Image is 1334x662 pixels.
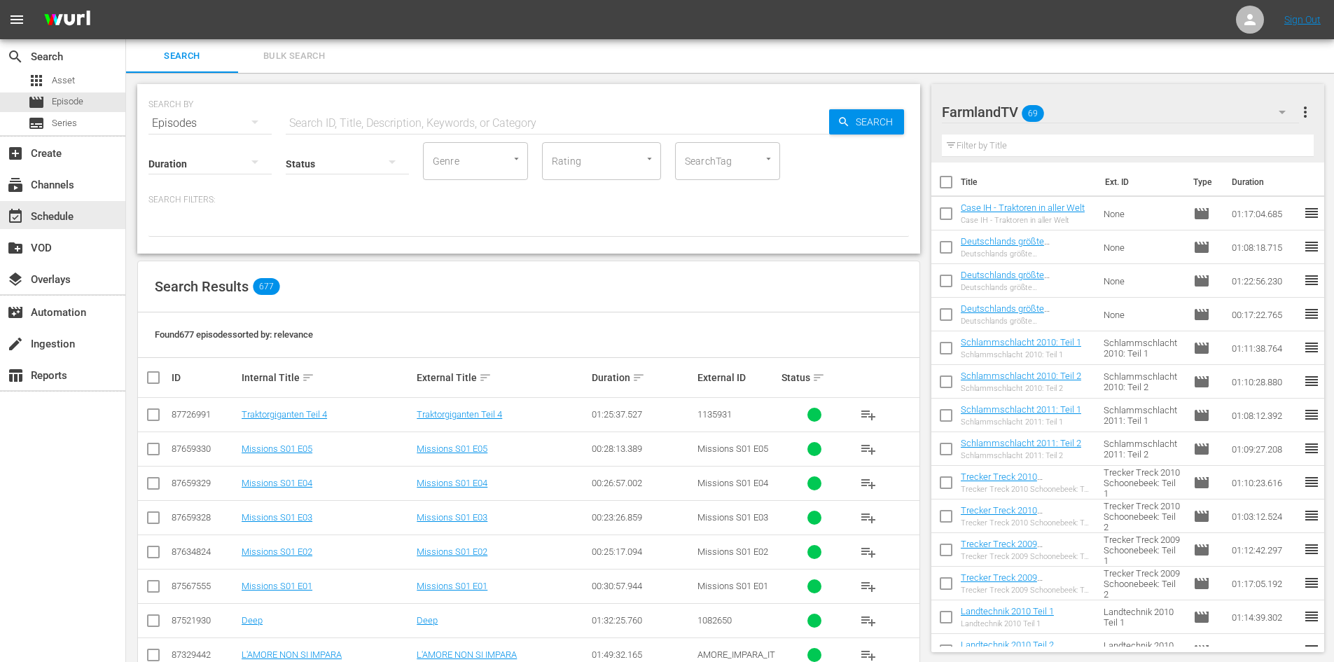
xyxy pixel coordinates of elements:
span: Overlays [7,271,24,288]
div: Trecker Treck 2009 Schoonebeek: Teil 2 [961,586,1093,595]
a: L'AMORE NON SI IMPARA [242,649,342,660]
span: reorder [1303,305,1320,322]
div: ID [172,372,237,383]
button: more_vert [1297,95,1314,129]
a: Landtechnik 2010 Teil 1 [961,606,1054,616]
div: Schlammschlacht 2010: Teil 2 [961,384,1081,393]
span: more_vert [1297,104,1314,120]
td: 01:08:18.715 [1226,230,1303,264]
td: 01:11:38.764 [1226,331,1303,365]
div: 87521930 [172,615,237,626]
a: Missions S01 E03 [242,512,312,523]
span: playlist_add [860,509,877,526]
div: Episodes [148,104,272,143]
span: Missions S01 E03 [697,512,768,523]
span: Episode [52,95,83,109]
span: Series [52,116,77,130]
span: Episode [1193,508,1210,525]
td: 01:10:23.616 [1226,466,1303,499]
div: 00:28:13.389 [592,443,693,454]
span: sort [812,371,825,384]
span: Channels [7,177,24,193]
span: reorder [1303,406,1320,423]
td: Schlammschlacht 2011: Teil 1 [1098,399,1188,432]
td: Schlammschlacht 2010: Teil 1 [1098,331,1188,365]
span: playlist_add [860,406,877,423]
button: playlist_add [852,467,885,500]
span: Automation [7,304,24,321]
td: Trecker Treck 2009 Schoonebeek: Teil 2 [1098,567,1188,600]
div: 01:32:25.760 [592,615,693,626]
span: Asset [28,72,45,89]
span: playlist_add [860,612,877,629]
td: 01:08:12.392 [1226,399,1303,432]
a: Schlammschlacht 2011: Teil 2 [961,438,1081,448]
span: reorder [1303,507,1320,524]
button: playlist_add [852,432,885,466]
td: 01:03:12.524 [1226,499,1303,533]
td: 01:17:04.685 [1226,197,1303,230]
span: Episode [1193,441,1210,457]
a: Trecker Treck 2009 Schoonebeek: Teil 2 [961,572,1043,593]
span: sort [632,371,645,384]
a: Deutschlands größte Lohnunternehmer 3 - Büttner: Agrobusiness mit Köpfchen [961,303,1076,335]
div: 01:49:32.165 [592,649,693,660]
a: Schlammschlacht 2010: Teil 1 [961,337,1081,347]
div: 01:25:37.527 [592,409,693,420]
span: playlist_add [860,441,877,457]
p: Search Filters: [148,194,909,206]
div: 00:26:57.002 [592,478,693,488]
a: Deutschlands größte Lohnunternehmer 2 - Stotz: Erfolg durch Tradition und Innovation [961,270,1092,301]
button: Open [643,152,656,165]
img: ans4CAIJ8jUAAAAAAAAAAAAAAAAAAAAAAAAgQb4GAAAAAAAAAAAAAAAAAAAAAAAAJMjXAAAAAAAAAAAAAAAAAAAAAAAAgAT5G... [34,4,101,36]
span: Episode [1193,407,1210,424]
span: AMORE_IMPARA_IT [697,649,775,660]
span: reorder [1303,608,1320,625]
div: Trecker Treck 2009 Schoonebeek: Teil 1 [961,552,1093,561]
span: reorder [1303,642,1320,658]
a: Missions S01 E05 [417,443,487,454]
div: 00:25:17.094 [592,546,693,557]
span: Search Results [155,278,249,295]
span: Episode [28,94,45,111]
button: playlist_add [852,501,885,535]
a: Sign Out [1284,14,1321,25]
span: Ingestion [7,336,24,352]
td: Trecker Treck 2010 Schoonebeek: Teil 1 [1098,466,1188,499]
td: None [1098,197,1188,230]
button: playlist_add [852,535,885,569]
span: 677 [253,278,279,295]
span: Reports [7,367,24,384]
span: menu [8,11,25,28]
div: Schlammschlacht 2010: Teil 1 [961,350,1081,359]
td: None [1098,298,1188,331]
th: Duration [1223,163,1307,202]
div: 87659329 [172,478,237,488]
a: Missions S01 E01 [417,581,487,591]
div: 87659330 [172,443,237,454]
div: Internal Title [242,369,412,386]
span: Episode [1193,575,1210,592]
span: Missions S01 E01 [697,581,768,591]
span: 1082650 [697,615,732,626]
div: External ID [697,372,777,383]
div: 00:23:26.859 [592,512,693,523]
div: Trecker Treck 2010 Schoonebeek: Teil 1 [961,485,1093,494]
div: Deutschlands größte Lohnunternehmer 3 - Büttner: Agrobusiness mit Köpfchen [961,317,1093,326]
span: sort [479,371,492,384]
span: Missions S01 E05 [697,443,768,454]
div: Duration [592,369,693,386]
td: 01:12:42.297 [1226,533,1303,567]
td: Trecker Treck 2009 Schoonebeek: Teil 1 [1098,533,1188,567]
a: L'AMORE NON SI IMPARA [417,649,517,660]
span: 1135931 [697,409,732,420]
span: VOD [7,240,24,256]
div: Schlammschlacht 2011: Teil 1 [961,418,1081,427]
span: playlist_add [860,544,877,560]
span: reorder [1303,440,1320,457]
span: playlist_add [860,475,877,492]
button: Search [829,109,904,135]
span: reorder [1303,574,1320,591]
td: Schlammschlacht 2011: Teil 2 [1098,432,1188,466]
td: Schlammschlacht 2010: Teil 2 [1098,365,1188,399]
